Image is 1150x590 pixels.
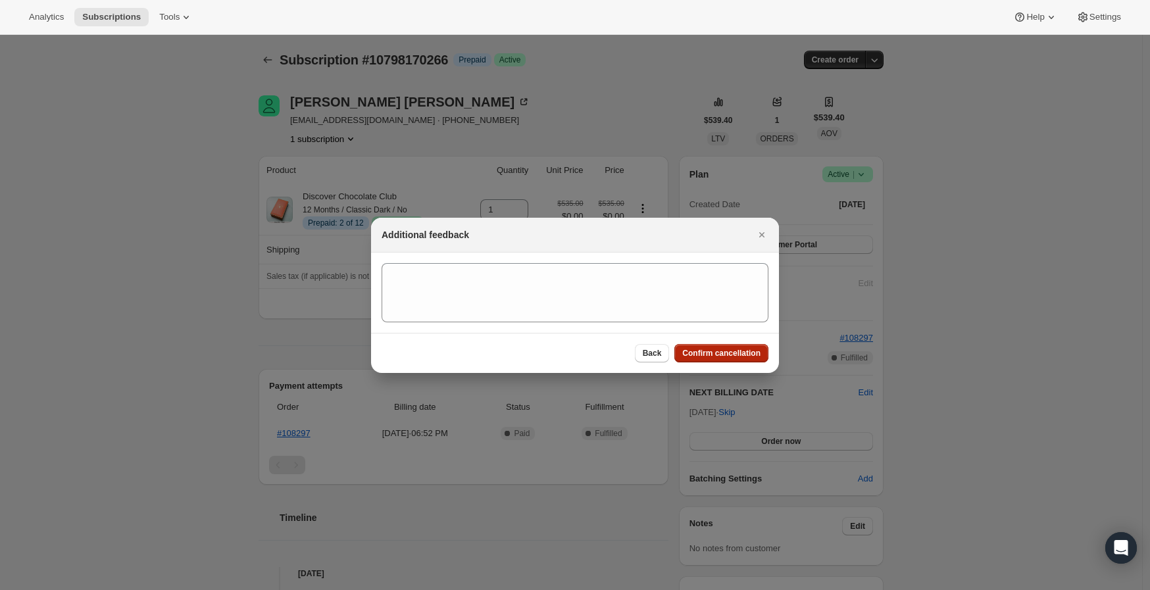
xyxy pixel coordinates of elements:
button: Close [753,226,771,244]
h2: Additional feedback [382,228,469,241]
div: Open Intercom Messenger [1105,532,1137,564]
span: Back [643,348,662,358]
button: Back [635,344,670,362]
button: Help [1005,8,1065,26]
button: Confirm cancellation [674,344,768,362]
span: Confirm cancellation [682,348,761,358]
span: Settings [1089,12,1121,22]
button: Subscriptions [74,8,149,26]
span: Help [1026,12,1044,22]
span: Subscriptions [82,12,141,22]
button: Tools [151,8,201,26]
button: Settings [1068,8,1129,26]
button: Analytics [21,8,72,26]
span: Tools [159,12,180,22]
span: Analytics [29,12,64,22]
